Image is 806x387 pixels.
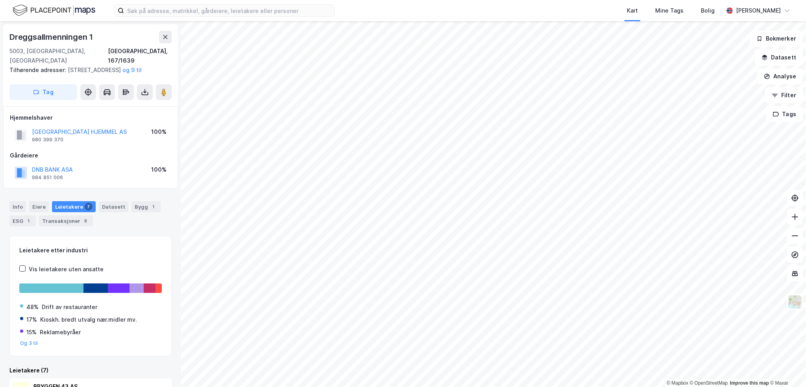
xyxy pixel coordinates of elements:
[29,265,104,274] div: Vis leietakere uten ansatte
[82,217,90,225] div: 8
[25,217,33,225] div: 1
[736,6,781,15] div: [PERSON_NAME]
[9,215,36,226] div: ESG
[26,302,39,312] div: 48%
[787,294,802,309] img: Z
[26,328,37,337] div: 15%
[42,302,97,312] div: Drift av restauranter
[757,69,803,84] button: Analyse
[10,151,171,160] div: Gårdeiere
[755,50,803,65] button: Datasett
[750,31,803,46] button: Bokmerker
[9,65,165,75] div: [STREET_ADDRESS]
[151,127,167,137] div: 100%
[99,201,128,212] div: Datasett
[29,201,49,212] div: Eiere
[655,6,684,15] div: Mine Tags
[13,4,95,17] img: logo.f888ab2527a4732fd821a326f86c7f29.svg
[52,201,96,212] div: Leietakere
[26,315,37,324] div: 17%
[690,380,728,386] a: OpenStreetMap
[108,46,172,65] div: [GEOGRAPHIC_DATA], 167/1639
[767,349,806,387] div: Kontrollprogram for chat
[40,315,137,324] div: Kioskh. bredt utvalg nær.midler mv.
[132,201,161,212] div: Bygg
[20,340,38,346] button: Og 3 til
[39,215,93,226] div: Transaksjoner
[32,174,63,181] div: 984 851 006
[9,84,77,100] button: Tag
[85,203,93,211] div: 7
[9,366,172,375] div: Leietakere (7)
[151,165,167,174] div: 100%
[9,67,68,73] span: Tilhørende adresser:
[150,203,157,211] div: 1
[766,106,803,122] button: Tags
[40,328,81,337] div: Reklamebyråer
[730,380,769,386] a: Improve this map
[32,137,63,143] div: 980 399 370
[9,46,108,65] div: 5003, [GEOGRAPHIC_DATA], [GEOGRAPHIC_DATA]
[765,87,803,103] button: Filter
[19,246,162,255] div: Leietakere etter industri
[667,380,688,386] a: Mapbox
[9,31,94,43] div: Dreggsallmenningen 1
[627,6,638,15] div: Kart
[9,201,26,212] div: Info
[701,6,715,15] div: Bolig
[124,5,334,17] input: Søk på adresse, matrikkel, gårdeiere, leietakere eller personer
[767,349,806,387] iframe: Chat Widget
[10,113,171,122] div: Hjemmelshaver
